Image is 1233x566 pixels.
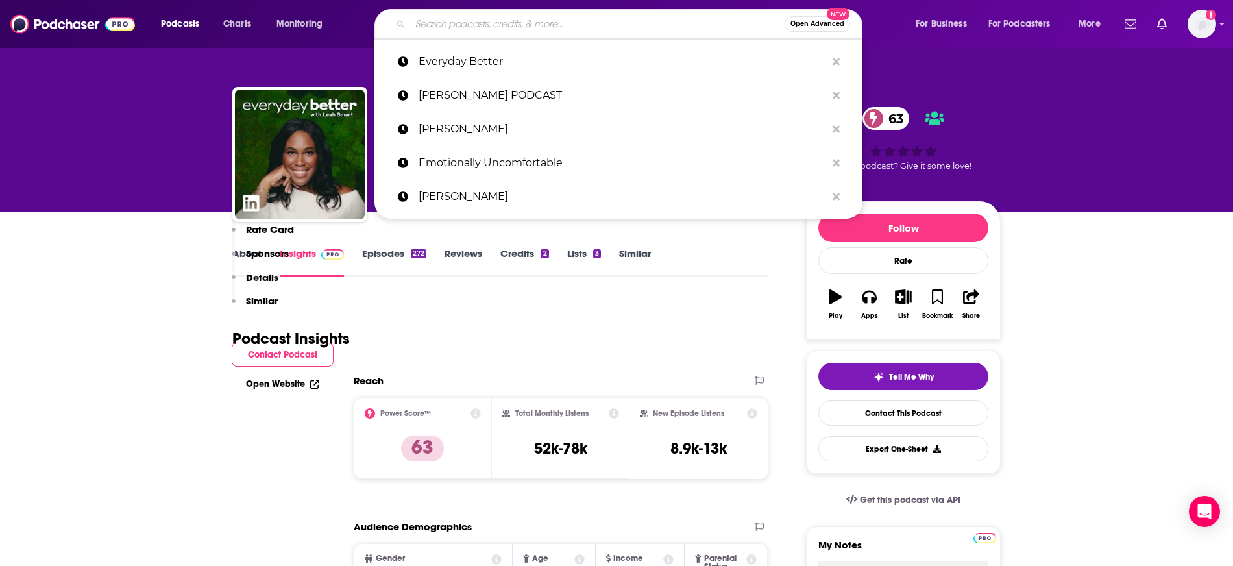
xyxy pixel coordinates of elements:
span: For Podcasters [988,15,1051,33]
span: Podcasts [161,15,199,33]
span: New [827,8,850,20]
a: Lists3 [567,247,601,277]
span: For Business [916,15,967,33]
a: 63 [862,107,910,130]
button: tell me why sparkleTell Me Why [818,363,988,390]
div: 63Good podcast? Give it some love! [806,99,1001,179]
span: More [1079,15,1101,33]
a: [PERSON_NAME] [374,180,862,214]
div: Share [962,312,980,320]
span: Gender [376,554,405,563]
a: Show notifications dropdown [1152,13,1172,35]
label: My Notes [818,539,988,561]
p: Similar [246,295,278,307]
button: open menu [152,14,216,34]
a: Similar [619,247,651,277]
img: Everyday Better with Leah Smart [235,90,365,219]
a: Everyday Better [374,45,862,79]
a: Emotionally Uncomfortable [374,146,862,180]
div: 272 [411,249,426,258]
button: Details [232,271,278,295]
button: Play [818,281,852,328]
div: Rate [818,247,988,274]
p: Heather Chauvin [419,180,826,214]
span: 63 [875,107,910,130]
p: MEL ROBBINS PODCAST [419,79,826,112]
div: 2 [541,249,548,258]
img: Podchaser - Follow, Share and Rate Podcasts [10,12,135,36]
span: Monitoring [276,15,323,33]
h2: Reach [354,375,384,387]
p: Details [246,271,278,284]
div: List [898,312,909,320]
a: Contact This Podcast [818,400,988,426]
div: Search podcasts, credits, & more... [387,9,875,39]
button: Open AdvancedNew [785,16,850,32]
img: tell me why sparkle [873,372,884,382]
img: User Profile [1188,10,1216,38]
a: Get this podcast via API [836,484,971,516]
a: Open Website [246,378,319,389]
svg: Add a profile image [1206,10,1216,20]
p: Sponsors [246,247,289,260]
a: Show notifications dropdown [1119,13,1141,35]
button: Share [955,281,988,328]
button: open menu [907,14,983,34]
img: Podchaser Pro [973,533,996,543]
span: Good podcast? Give it some love! [835,161,971,171]
span: Open Advanced [790,21,844,27]
button: Export One-Sheet [818,436,988,461]
span: Tell Me Why [889,372,934,382]
button: open menu [980,14,1069,34]
div: Play [829,312,842,320]
h2: Audience Demographics [354,521,472,533]
span: Income [613,554,643,563]
h2: Total Monthly Listens [515,409,589,418]
h3: 52k-78k [534,439,587,458]
a: Reviews [445,247,482,277]
h2: New Episode Listens [653,409,724,418]
span: Charts [223,15,251,33]
button: open menu [267,14,339,34]
button: Apps [852,281,886,328]
h3: 8.9k-13k [670,439,727,458]
button: Bookmark [920,281,954,328]
button: Sponsors [232,247,289,271]
a: [PERSON_NAME] PODCAST [374,79,862,112]
div: 3 [593,249,601,258]
a: Pro website [973,531,996,543]
span: Logged in as megcassidy [1188,10,1216,38]
a: Credits2 [500,247,548,277]
div: Apps [861,312,878,320]
button: Similar [232,295,278,319]
a: Episodes272 [362,247,426,277]
button: List [886,281,920,328]
input: Search podcasts, credits, & more... [410,14,785,34]
button: Contact Podcast [232,343,334,367]
span: Get this podcast via API [860,495,960,506]
h2: Power Score™ [380,409,431,418]
a: Charts [215,14,259,34]
p: sean trace [419,112,826,146]
span: Age [532,554,548,563]
button: Show profile menu [1188,10,1216,38]
button: open menu [1069,14,1117,34]
p: Emotionally Uncomfortable [419,146,826,180]
a: [PERSON_NAME] [374,112,862,146]
p: 63 [401,436,444,461]
div: Bookmark [922,312,953,320]
p: Everyday Better [419,45,826,79]
div: Open Intercom Messenger [1189,496,1220,527]
button: Follow [818,214,988,242]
